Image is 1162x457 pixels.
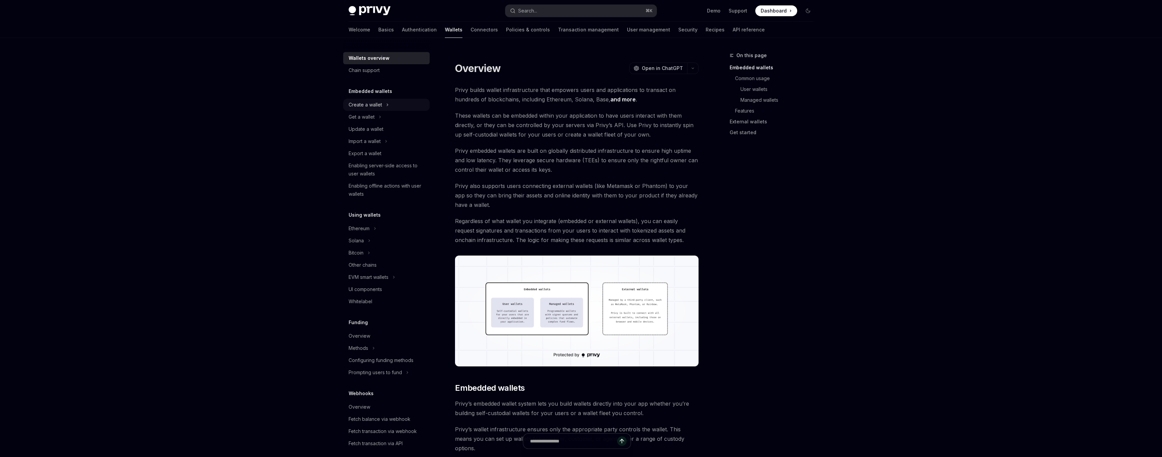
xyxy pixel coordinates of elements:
a: Wallets overview [343,52,430,64]
span: Embedded wallets [455,383,525,393]
a: Fetch balance via webhook [343,413,430,425]
a: Features [735,105,819,116]
a: and more [610,96,636,103]
div: Import a wallet [349,137,381,145]
img: dark logo [349,6,390,16]
a: Enabling offline actions with user wallets [343,180,430,200]
a: Fetch transaction via webhook [343,425,430,437]
a: Recipes [706,22,725,38]
a: Policies & controls [506,22,550,38]
div: Fetch transaction via API [349,439,403,448]
span: Privy’s embedded wallet system lets you build wallets directly into your app whether you’re build... [455,399,699,418]
span: Privy builds wallet infrastructure that empowers users and applications to transact on hundreds o... [455,85,699,104]
div: Whitelabel [349,297,372,306]
div: Overview [349,332,370,340]
div: Enabling server-side access to user wallets [349,162,426,178]
a: UI components [343,283,430,295]
a: User management [627,22,670,38]
h5: Embedded wallets [349,87,392,95]
a: Fetch transaction via API [343,437,430,450]
a: Dashboard [755,5,797,16]
a: Export a wallet [343,147,430,160]
a: Wallets [445,22,462,38]
h5: Webhooks [349,389,374,398]
div: Wallets overview [349,54,389,62]
a: Overview [343,401,430,413]
div: Overview [349,403,370,411]
span: Privy also supports users connecting external wallets (like Metamask or Phantom) to your app so t... [455,181,699,210]
span: Open in ChatGPT [642,65,683,72]
a: Get started [730,127,819,138]
div: Update a wallet [349,125,383,133]
a: Embedded wallets [730,62,819,73]
img: images/walletoverview.png [455,256,699,366]
a: Managed wallets [740,95,819,105]
button: Send message [617,436,627,446]
div: Fetch transaction via webhook [349,427,417,435]
button: Toggle dark mode [803,5,813,16]
a: Update a wallet [343,123,430,135]
a: Support [729,7,747,14]
a: Whitelabel [343,295,430,308]
span: On this page [736,51,767,59]
a: Chain support [343,64,430,76]
a: User wallets [740,84,819,95]
div: UI components [349,285,382,293]
div: Get a wallet [349,113,375,121]
span: These wallets can be embedded within your application to have users interact with them directly, ... [455,111,699,139]
a: Configuring funding methods [343,354,430,366]
div: Other chains [349,261,377,269]
span: Regardless of what wallet you integrate (embedded or external wallets), you can easily request si... [455,216,699,245]
a: Security [678,22,698,38]
h1: Overview [455,62,501,74]
div: Prompting users to fund [349,368,402,377]
a: Authentication [402,22,437,38]
a: Transaction management [558,22,619,38]
div: Methods [349,344,368,352]
span: Privy’s wallet infrastructure ensures only the appropriate party controls the wallet. This means ... [455,425,699,453]
div: Bitcoin [349,249,363,257]
a: Demo [707,7,721,14]
div: Chain support [349,66,380,74]
div: Export a wallet [349,149,381,158]
button: Open in ChatGPT [629,63,687,74]
span: Privy embedded wallets are built on globally distributed infrastructure to ensure high uptime and... [455,146,699,174]
div: Enabling offline actions with user wallets [349,182,426,198]
div: Configuring funding methods [349,356,413,364]
h5: Using wallets [349,211,381,219]
a: External wallets [730,116,819,127]
div: Ethereum [349,224,370,233]
a: API reference [733,22,765,38]
span: Dashboard [761,7,787,14]
a: Overview [343,330,430,342]
span: ⌘ K [646,8,653,14]
div: Search... [518,7,537,15]
div: Create a wallet [349,101,382,109]
a: Welcome [349,22,370,38]
button: Search...⌘K [505,5,657,17]
h5: Funding [349,318,368,327]
div: Fetch balance via webhook [349,415,410,423]
div: Solana [349,237,364,245]
a: Other chains [343,259,430,271]
a: Connectors [471,22,498,38]
a: Common usage [735,73,819,84]
div: EVM smart wallets [349,273,388,281]
a: Enabling server-side access to user wallets [343,160,430,180]
a: Basics [378,22,394,38]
